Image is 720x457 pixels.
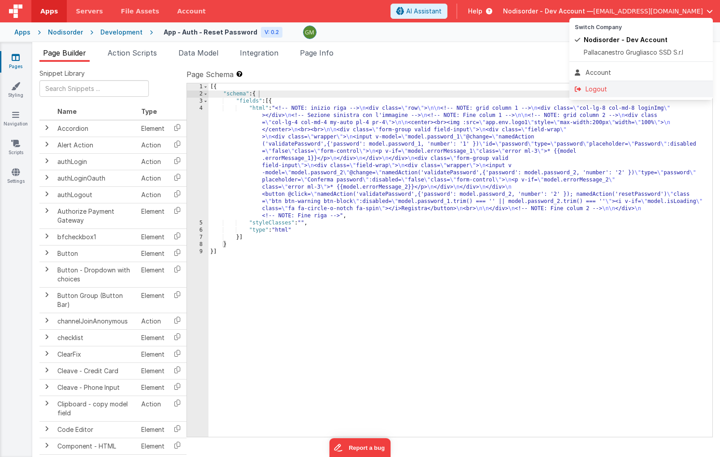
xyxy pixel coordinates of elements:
span: Nodisorder - Dev Account [584,35,668,44]
iframe: Marker.io feedback button [330,438,391,457]
div: Options [569,18,713,100]
h5: Switch Company [575,24,707,30]
span: Pallacanestro Grugliasco SSD S.r.l [584,48,683,57]
div: Account [575,68,707,77]
div: Logout [575,85,707,94]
